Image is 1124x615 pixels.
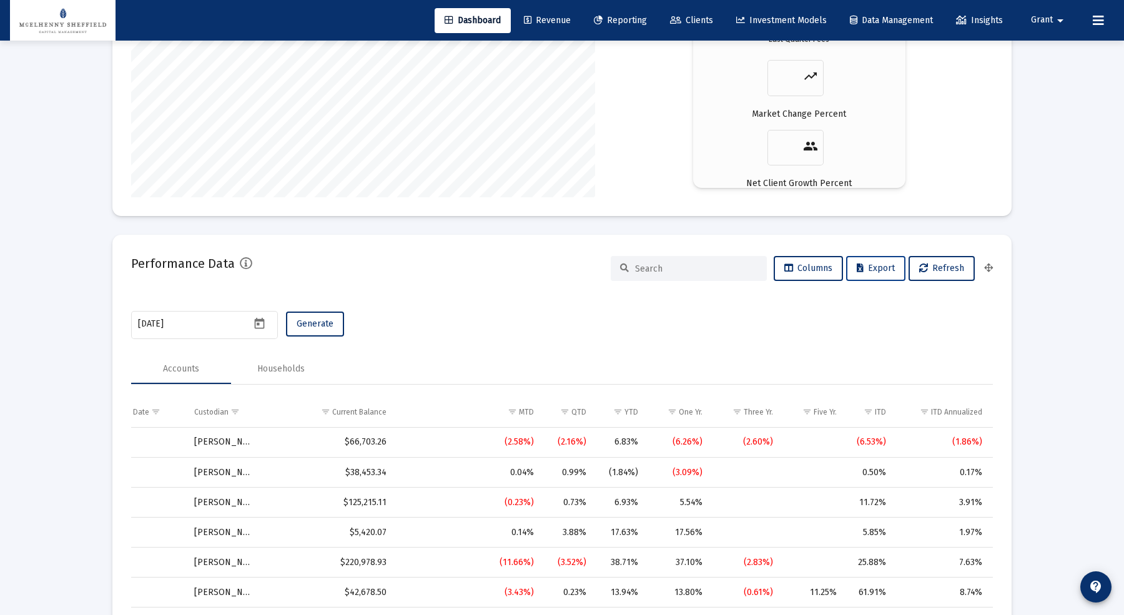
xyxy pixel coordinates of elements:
td: Column ITD Annualized [895,397,993,427]
div: (2.16%) [551,436,586,448]
div: Five Yr. [814,407,837,417]
div: 0.50% [854,466,886,479]
span: Clients [670,15,713,26]
div: (0.61%) [720,586,773,599]
div: (3.43%) [404,586,533,599]
div: $125,215.11 [271,496,387,509]
div: (2.83%) [720,556,773,569]
div: 6.83% [604,436,638,448]
div: 13.80% [656,586,702,599]
mat-icon: trending_up [803,69,818,84]
div: 25.88% [854,556,886,569]
div: QTD [571,407,586,417]
div: Households [257,363,305,375]
td: [PERSON_NAME] [185,578,262,608]
div: 7.63% [904,556,982,569]
div: (2.58%) [404,436,533,448]
td: [PERSON_NAME] [185,548,262,578]
div: 3.91% [904,496,982,509]
div: Current Balance [332,407,387,417]
button: Columns [774,256,843,281]
button: Export [846,256,905,281]
td: [DATE] [91,488,185,518]
div: 38.71% [604,556,638,569]
mat-icon: arrow_drop_down [1053,8,1068,33]
td: Column Three Yr. [711,397,782,427]
button: Open calendar [250,314,269,332]
td: Column ITD [845,397,895,427]
span: Insights [956,15,1003,26]
span: Investment Models [736,15,827,26]
div: 3.88% [551,526,586,539]
div: $66,703.26 [271,436,387,448]
div: (3.52%) [551,556,586,569]
h2: Performance Data [131,253,235,273]
td: [PERSON_NAME] [185,488,262,518]
a: Dashboard [435,8,511,33]
a: Insights [946,8,1013,33]
td: Column Five Yr. [782,397,845,427]
img: Dashboard [19,8,106,33]
div: $42,678.50 [271,586,387,599]
div: 11.72% [854,496,886,509]
button: Generate [286,312,344,337]
span: Show filter options for column 'QTD' [560,407,569,416]
div: 13.94% [604,586,638,599]
div: (2.60%) [720,436,773,448]
td: [PERSON_NAME] [185,518,262,548]
td: Column Inception Date [91,397,185,427]
div: 0.23% [551,586,586,599]
td: [DATE] [91,578,185,608]
td: [PERSON_NAME] [185,458,262,488]
div: 0.14% [404,526,533,539]
td: Column YTD [595,397,647,427]
div: 17.56% [656,526,702,539]
p: Net Client Growth Percent [746,177,852,190]
a: Reporting [584,8,657,33]
span: Revenue [524,15,571,26]
div: 0.73% [551,496,586,509]
span: Show filter options for column 'MTD' [508,407,517,416]
button: Grant [1016,7,1083,32]
span: Reporting [594,15,647,26]
div: $38,453.34 [271,466,387,479]
td: Column One Yr. [647,397,711,427]
div: 5.54% [656,496,702,509]
div: (11.66%) [404,556,533,569]
div: 8.74% [904,586,982,599]
td: [DATE] [91,428,185,458]
a: Clients [660,8,723,33]
span: Show filter options for column 'Three Yr.' [732,407,742,416]
div: One Yr. [679,407,702,417]
div: 37.10% [656,556,702,569]
td: [DATE] [91,548,185,578]
span: Show filter options for column 'YTD' [613,407,623,416]
span: Refresh [919,263,964,273]
div: ITD [875,407,886,417]
td: Column Custodian [185,397,262,427]
div: (3.09%) [656,466,702,479]
a: Revenue [514,8,581,33]
div: $220,978.93 [271,556,387,569]
div: 61.91% [854,586,886,599]
div: YTD [624,407,638,417]
div: (6.53%) [854,436,886,448]
input: Select a Date [138,319,250,329]
span: Columns [784,263,832,273]
div: 0.04% [404,466,533,479]
span: Show filter options for column 'ITD' [864,407,873,416]
span: Show filter options for column 'One Yr.' [668,407,677,416]
button: Refresh [909,256,975,281]
div: (0.23%) [404,496,533,509]
span: Dashboard [445,15,501,26]
a: Data Management [840,8,943,33]
div: 0.17% [904,466,982,479]
span: Show filter options for column 'Five Yr.' [802,407,812,416]
input: Search [635,263,757,274]
div: ITD Annualized [931,407,982,417]
div: 6.93% [604,496,638,509]
div: 0.99% [551,466,586,479]
td: Column QTD [543,397,595,427]
span: Data Management [850,15,933,26]
span: Show filter options for column 'ITD Annualized' [920,407,929,416]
